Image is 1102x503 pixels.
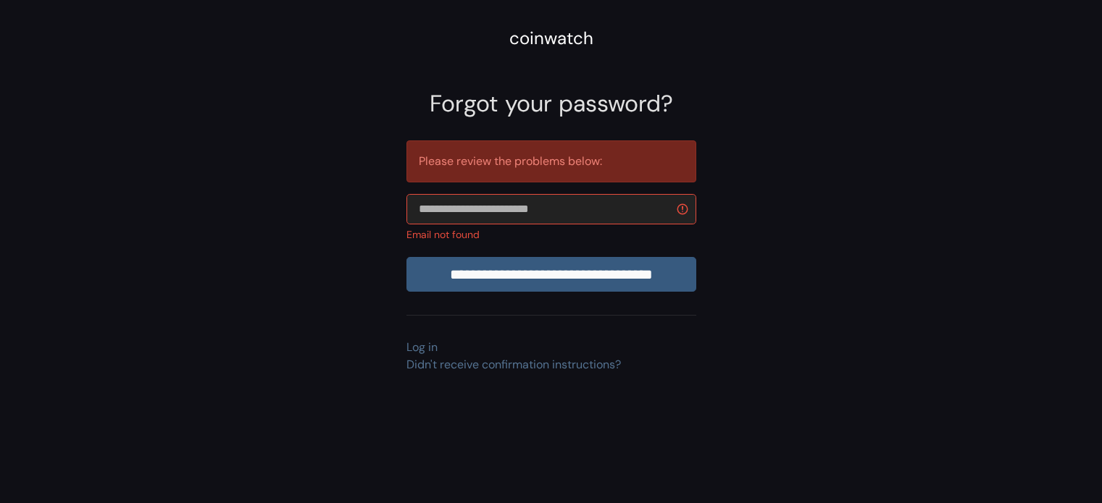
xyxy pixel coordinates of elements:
div: Email not found [406,227,696,242]
a: Didn't receive confirmation instructions? [406,357,621,372]
div: Please review the problems below: [406,140,696,182]
h2: Forgot your password? [406,90,696,117]
a: coinwatch [509,33,593,48]
div: coinwatch [509,25,593,51]
a: Log in [406,339,438,355]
